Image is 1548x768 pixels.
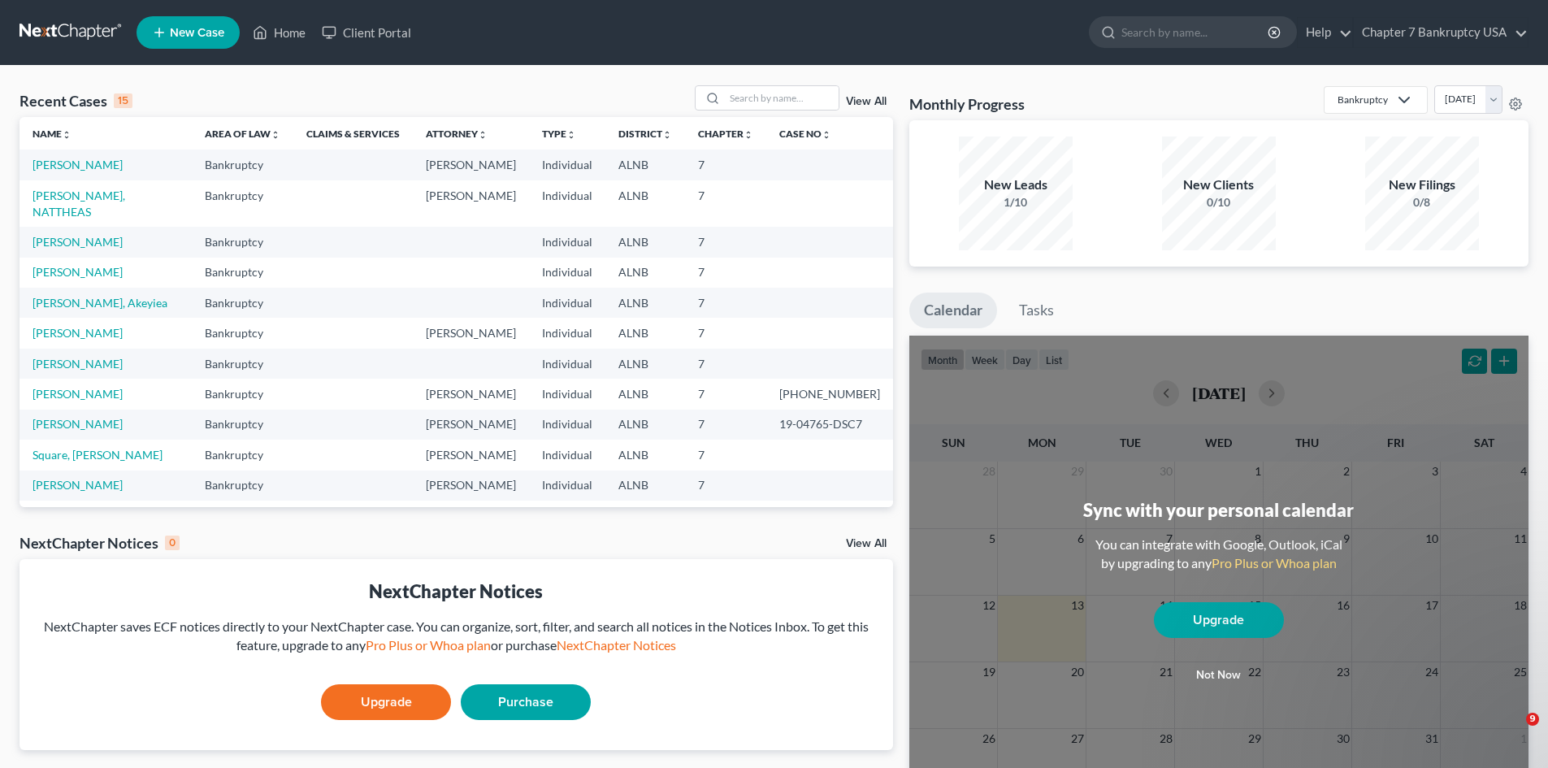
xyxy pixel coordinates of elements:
a: [PERSON_NAME] [33,478,123,492]
div: 0/10 [1162,194,1276,210]
td: Bankruptcy [192,349,293,379]
td: Individual [529,180,605,227]
td: [PERSON_NAME] [413,501,529,531]
td: 7 [685,150,766,180]
a: Square, [PERSON_NAME] [33,448,163,462]
div: You can integrate with Google, Outlook, iCal by upgrading to any [1089,536,1349,573]
td: [PHONE_NUMBER] [766,379,893,409]
span: 9 [1526,713,1539,726]
td: Individual [529,349,605,379]
a: Upgrade [321,684,451,720]
td: [PERSON_NAME] [413,318,529,348]
td: ALNB [605,349,685,379]
i: unfold_more [566,130,576,140]
a: NextChapter Notices [557,637,676,653]
button: Not now [1154,659,1284,692]
a: Chapter 7 Bankruptcy USA [1354,18,1528,47]
div: Recent Cases [20,91,132,111]
a: Case Nounfold_more [779,128,831,140]
td: 7 [685,440,766,470]
td: [PERSON_NAME] [413,150,529,180]
a: Tasks [1004,293,1069,328]
td: Bankruptcy [192,227,293,257]
td: ALNB [605,180,685,227]
a: View All [846,96,887,107]
a: Chapterunfold_more [698,128,753,140]
a: Area of Lawunfold_more [205,128,280,140]
i: unfold_more [822,130,831,140]
a: Help [1298,18,1352,47]
td: ALNB [605,288,685,318]
input: Search by name... [725,86,839,110]
div: Bankruptcy [1338,93,1388,106]
td: Individual [529,288,605,318]
td: 7 [685,227,766,257]
a: [PERSON_NAME] [33,265,123,279]
td: Bankruptcy [192,150,293,180]
td: Individual [529,258,605,288]
div: New Leads [959,176,1073,194]
a: [PERSON_NAME] [33,235,123,249]
td: [PERSON_NAME] [413,471,529,501]
td: [PERSON_NAME] [413,180,529,227]
td: Individual [529,410,605,440]
td: 7 [685,318,766,348]
td: Bankruptcy [192,440,293,470]
td: [PERSON_NAME] [413,379,529,409]
td: Bankruptcy [192,501,293,531]
div: NextChapter Notices [20,533,180,553]
td: ALNB [605,150,685,180]
td: Bankruptcy [192,180,293,227]
a: Pro Plus or Whoa plan [1212,555,1337,571]
td: Individual [529,379,605,409]
a: [PERSON_NAME] [33,158,123,171]
th: Claims & Services [293,117,413,150]
input: Search by name... [1121,17,1270,47]
i: unfold_more [271,130,280,140]
td: ALNB [605,410,685,440]
td: ALNB [605,258,685,288]
iframe: Intercom live chat [1493,713,1532,752]
a: [PERSON_NAME], NATTHEAS [33,189,125,219]
td: Individual [529,318,605,348]
td: Bankruptcy [192,379,293,409]
div: 15 [114,93,132,108]
i: unfold_more [62,130,72,140]
div: New Clients [1162,176,1276,194]
td: Bankruptcy [192,318,293,348]
div: Sync with your personal calendar [1083,497,1354,523]
i: unfold_more [662,130,672,140]
div: 0 [165,536,180,550]
a: View All [846,538,887,549]
td: ALNB [605,471,685,501]
td: [PERSON_NAME] [413,440,529,470]
span: New Case [170,27,224,39]
td: ALNB [605,379,685,409]
td: ALNB [605,227,685,257]
td: 7 [685,410,766,440]
a: [PERSON_NAME], Akeyiea [33,296,167,310]
td: 7 [685,471,766,501]
a: [PERSON_NAME] [33,387,123,401]
i: unfold_more [744,130,753,140]
a: Pro Plus or Whoa plan [366,637,491,653]
a: Home [245,18,314,47]
td: Bankruptcy [192,471,293,501]
div: NextChapter Notices [33,579,880,604]
a: Attorneyunfold_more [426,128,488,140]
td: Individual [529,150,605,180]
a: [PERSON_NAME] [33,357,123,371]
td: 19-04765-DSC7 [766,410,893,440]
div: New Filings [1365,176,1479,194]
td: 7 [685,501,766,531]
a: Districtunfold_more [618,128,672,140]
td: Bankruptcy [192,410,293,440]
div: NextChapter saves ECF notices directly to your NextChapter case. You can organize, sort, filter, ... [33,618,880,655]
div: 1/10 [959,194,1073,210]
td: 7 [685,349,766,379]
td: 7 [685,180,766,227]
a: [PERSON_NAME] [33,326,123,340]
h3: Monthly Progress [909,94,1025,114]
a: Client Portal [314,18,419,47]
a: Nameunfold_more [33,128,72,140]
